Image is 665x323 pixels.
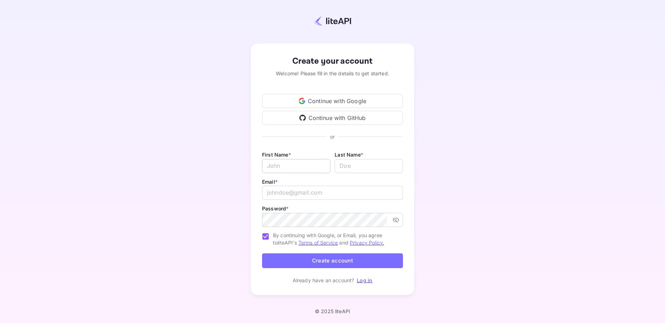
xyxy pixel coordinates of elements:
[262,152,291,158] label: First Name
[262,55,403,68] div: Create your account
[262,186,403,200] input: johndoe@gmail.com
[262,111,403,125] div: Continue with GitHub
[335,152,363,158] label: Last Name
[298,240,338,246] a: Terms of Service
[262,70,403,77] div: Welcome! Please fill in the details to get started.
[335,159,403,173] input: Doe
[390,214,402,226] button: toggle password visibility
[262,159,330,173] input: John
[357,277,372,283] a: Log in
[262,253,403,268] button: Create account
[315,308,350,314] p: © 2025 liteAPI
[262,205,288,211] label: Password
[350,240,384,246] a: Privacy Policy.
[262,179,278,185] label: Email
[293,277,354,284] p: Already have an account?
[314,16,351,26] img: liteapi
[273,232,397,246] span: By continuing with Google, or Email, you agree to liteAPI's and
[262,94,403,108] div: Continue with Google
